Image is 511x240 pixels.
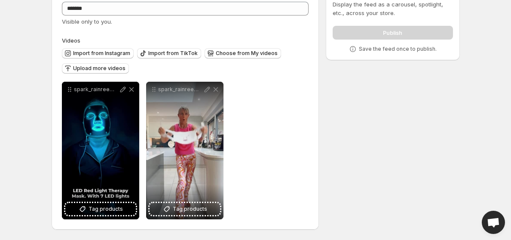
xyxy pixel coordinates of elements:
[148,50,198,57] span: Import from TikTok
[482,211,505,234] div: Open chat
[74,86,119,93] p: spark_rainreemyshopifycom_d597be4a-1b96-45cc-8955-835c3e861890
[146,82,223,219] div: spark_rainreemyshopifycom_dfa2af50-a61e-49ba-99a1-d3b0de70540eTag products
[62,18,112,25] span: Visible only to you.
[73,50,130,57] span: Import from Instagram
[62,82,139,219] div: spark_rainreemyshopifycom_d597be4a-1b96-45cc-8955-835c3e861890Tag products
[137,48,201,58] button: Import from TikTok
[216,50,278,57] span: Choose from My videos
[73,65,125,72] span: Upload more videos
[62,37,80,44] span: Videos
[173,205,207,213] span: Tag products
[205,48,281,58] button: Choose from My videos
[65,203,136,215] button: Tag products
[62,48,134,58] button: Import from Instagram
[150,203,220,215] button: Tag products
[359,46,437,52] p: Save the feed once to publish.
[89,205,123,213] span: Tag products
[62,63,129,74] button: Upload more videos
[158,86,203,93] p: spark_rainreemyshopifycom_dfa2af50-a61e-49ba-99a1-d3b0de70540e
